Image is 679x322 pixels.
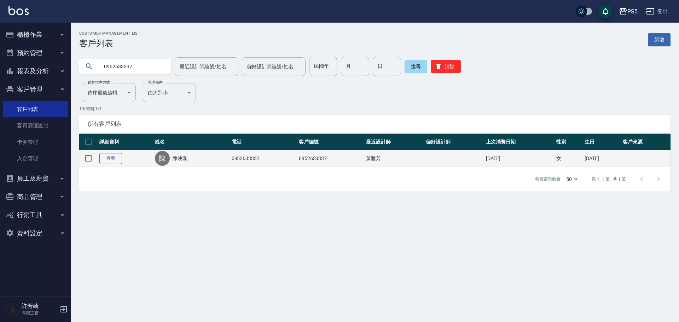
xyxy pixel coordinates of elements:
[616,4,640,19] button: PS5
[364,134,424,150] th: 最近設計師
[79,39,140,48] h3: 客戶列表
[83,83,136,102] div: 依序最後編輯時間
[484,134,555,150] th: 上次消費日期
[79,31,140,36] h2: Customer Management List
[3,101,68,117] a: 客戶列表
[173,155,187,162] a: 陳映璇
[3,80,68,99] button: 客戶管理
[484,150,555,167] td: [DATE]
[3,169,68,188] button: 員工及薪資
[592,176,626,182] p: 第 1–1 筆 共 1 筆
[3,44,68,62] button: 預約管理
[297,150,364,167] td: 0952633337
[99,153,122,164] a: 查看
[143,83,196,102] div: 由大到小
[22,310,58,316] p: 高階主管
[583,134,621,150] th: 生日
[88,80,110,85] label: 顧客排序方式
[563,170,580,189] div: 50
[3,62,68,80] button: 報表及分析
[3,188,68,206] button: 商品管理
[22,303,58,310] h5: 許芳綺
[230,134,297,150] th: 電話
[99,57,166,76] input: 搜尋關鍵字
[98,134,153,150] th: 詳細資料
[6,302,20,316] img: Person
[3,150,68,166] a: 入金管理
[555,150,583,167] td: 女
[230,150,297,167] td: 0952633337
[3,25,68,44] button: 櫃檯作業
[8,6,29,15] img: Logo
[79,106,671,112] p: 1 筆資料, 1 / 1
[555,134,583,150] th: 性別
[148,80,163,85] label: 呈現順序
[583,150,621,167] td: [DATE]
[648,33,671,46] a: 新增
[3,206,68,224] button: 行銷工具
[153,134,230,150] th: 姓名
[88,121,662,128] span: 所有客戶列表
[431,60,461,73] button: 清除
[3,117,68,134] a: 客資篩選匯出
[535,176,561,182] p: 每頁顯示數量
[297,134,364,150] th: 客戶編號
[155,151,170,166] div: 陳
[364,150,424,167] td: 黃雅芳
[598,4,613,18] button: save
[3,224,68,242] button: 資料設定
[424,134,484,150] th: 偏好設計師
[621,134,671,150] th: 客戶來源
[405,60,427,73] button: 搜尋
[643,5,671,18] button: 登出
[627,7,638,16] div: PS5
[3,134,68,150] a: 卡券管理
